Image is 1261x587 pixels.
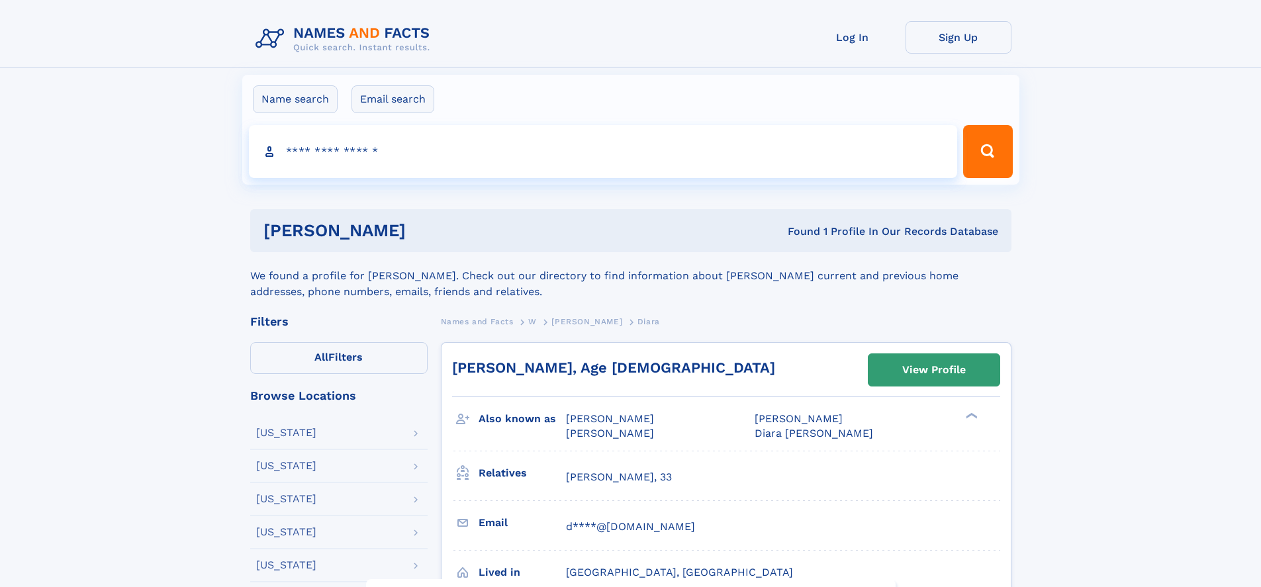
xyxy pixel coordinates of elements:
[250,21,441,57] img: Logo Names and Facts
[566,470,672,484] a: [PERSON_NAME], 33
[963,125,1012,178] button: Search Button
[868,354,1000,386] a: View Profile
[479,561,566,584] h3: Lived in
[250,252,1011,300] div: We found a profile for [PERSON_NAME]. Check out our directory to find information about [PERSON_N...
[551,313,622,330] a: [PERSON_NAME]
[551,317,622,326] span: [PERSON_NAME]
[566,412,654,425] span: [PERSON_NAME]
[528,317,537,326] span: W
[528,313,537,330] a: W
[263,222,597,239] h1: [PERSON_NAME]
[566,566,793,578] span: [GEOGRAPHIC_DATA], [GEOGRAPHIC_DATA]
[250,316,428,328] div: Filters
[256,494,316,504] div: [US_STATE]
[637,317,660,326] span: Diara
[755,427,873,439] span: Diara [PERSON_NAME]
[566,427,654,439] span: [PERSON_NAME]
[253,85,338,113] label: Name search
[250,342,428,374] label: Filters
[906,21,1011,54] a: Sign Up
[800,21,906,54] a: Log In
[256,428,316,438] div: [US_STATE]
[256,560,316,570] div: [US_STATE]
[479,408,566,430] h3: Also known as
[256,461,316,471] div: [US_STATE]
[596,224,998,239] div: Found 1 Profile In Our Records Database
[351,85,434,113] label: Email search
[249,125,958,178] input: search input
[479,462,566,484] h3: Relatives
[902,355,966,385] div: View Profile
[314,351,328,363] span: All
[250,390,428,402] div: Browse Locations
[755,412,843,425] span: [PERSON_NAME]
[441,313,514,330] a: Names and Facts
[452,359,775,376] a: [PERSON_NAME], Age [DEMOGRAPHIC_DATA]
[256,527,316,537] div: [US_STATE]
[962,412,978,420] div: ❯
[479,512,566,534] h3: Email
